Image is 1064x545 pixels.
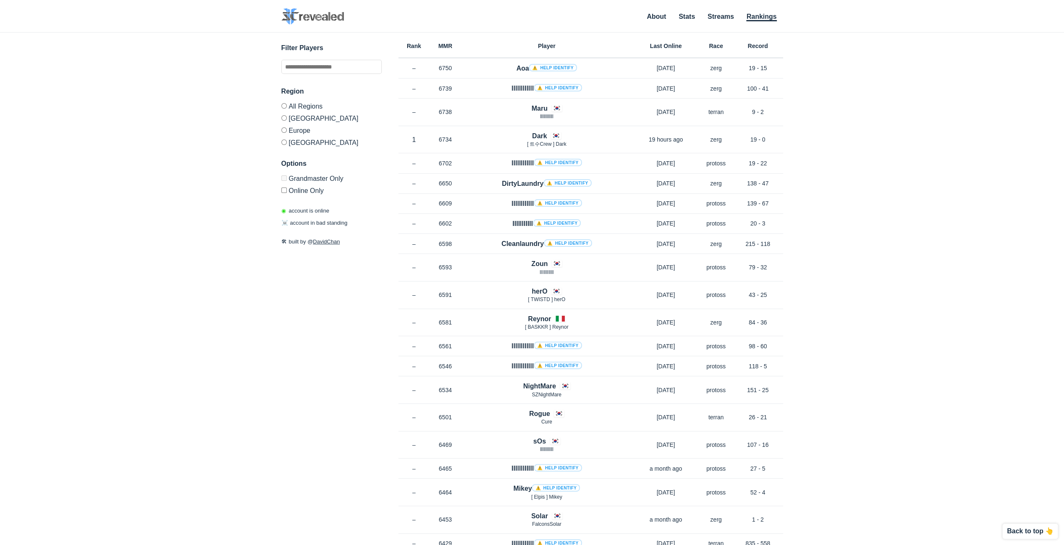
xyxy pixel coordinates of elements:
p: 26 - 21 [733,413,783,421]
p: – [398,240,430,248]
h4: Dark [532,131,547,141]
h3: Region [281,86,382,96]
span: llllllllllll [540,114,554,119]
p: account in bad standing [281,219,347,227]
label: [GEOGRAPHIC_DATA] [281,136,382,146]
p: 6581 [430,318,461,327]
p: – [398,263,430,271]
a: Stats [679,13,695,20]
p: 138 - 47 [733,179,783,188]
span: FalconsSolar [532,521,561,527]
a: ⚠️ Help identify [534,464,582,471]
a: ⚠️ Help identify [543,179,592,187]
a: ⚠️ Help identify [529,64,577,71]
a: About [647,13,666,20]
a: ⚠️ Help identify [532,484,580,492]
p: [DATE] [633,342,699,350]
p: – [398,179,430,188]
p: – [398,441,430,449]
h4: NightMare [523,381,556,391]
p: 6469 [430,441,461,449]
p: – [398,199,430,208]
p: zerg [699,318,733,327]
p: – [398,386,430,394]
input: [GEOGRAPHIC_DATA] [281,115,287,121]
h6: MMR [430,43,461,49]
h4: IIIllllIIIIl [511,464,582,473]
p: 52 - 4 [733,488,783,497]
p: – [398,159,430,167]
p: protoss [699,199,733,208]
p: [DATE] [633,291,699,299]
h4: llllllllllll [511,84,582,93]
p: 139 - 67 [733,199,783,208]
p: Back to top 👆 [1007,528,1054,535]
p: protoss [699,263,733,271]
p: protoss [699,291,733,299]
p: [DATE] [633,413,699,421]
h6: Player [461,43,633,49]
p: – [398,108,430,116]
p: – [398,318,430,327]
p: – [398,291,430,299]
p: 107 - 16 [733,441,783,449]
p: [DATE] [633,219,699,228]
span: 🛠 [281,238,287,245]
h4: llllllllllll [511,199,582,208]
label: Only Show accounts currently in Grandmaster [281,175,382,184]
p: – [398,342,430,350]
p: 6738 [430,108,461,116]
h6: Last Online [633,43,699,49]
p: [DATE] [633,488,699,497]
p: zerg [699,84,733,93]
h4: Maru [531,104,547,113]
p: [DATE] [633,199,699,208]
p: 1 [398,135,430,144]
p: 6453 [430,515,461,524]
p: – [398,413,430,421]
p: – [398,84,430,93]
a: Rankings [746,13,776,21]
p: 118 - 5 [733,362,783,370]
img: SC2 Revealed [281,8,344,25]
p: 84 - 36 [733,318,783,327]
p: 27 - 5 [733,464,783,473]
p: [DATE] [633,318,699,327]
p: protoss [699,362,733,370]
a: ⚠️ Help identify [534,342,582,349]
span: IIIIllIIllI [539,269,554,275]
p: 6750 [430,64,461,72]
p: 19 - 15 [733,64,783,72]
p: protoss [699,441,733,449]
label: [GEOGRAPHIC_DATA] [281,112,382,124]
h4: llllllllllll [511,361,582,371]
p: 100 - 41 [733,84,783,93]
span: SZNightMare [532,392,561,398]
p: protoss [699,386,733,394]
h3: Filter Players [281,43,382,53]
p: 98 - 60 [733,342,783,350]
span: [ Elpis ] Mikey [531,494,562,500]
p: [DATE] [633,64,699,72]
p: 6464 [430,488,461,497]
p: built by @ [281,238,382,246]
span: llllllllllll [540,446,554,452]
h4: Solar [531,511,548,521]
p: 19 - 0 [733,135,783,144]
p: [DATE] [633,362,699,370]
span: ☠️ [281,220,288,226]
p: terran [699,413,733,421]
p: 6591 [430,291,461,299]
input: Grandmaster Only [281,175,287,181]
p: zerg [699,515,733,524]
p: [DATE] [633,240,699,248]
h3: Options [281,159,382,169]
p: [DATE] [633,159,699,167]
input: Online Only [281,188,287,193]
span: [ TWISTD ] herO [528,297,565,302]
p: terran [699,108,733,116]
p: 6465 [430,464,461,473]
p: 6609 [430,199,461,208]
label: All Regions [281,103,382,112]
span: [ BASKKR ] Reynor [525,324,568,330]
